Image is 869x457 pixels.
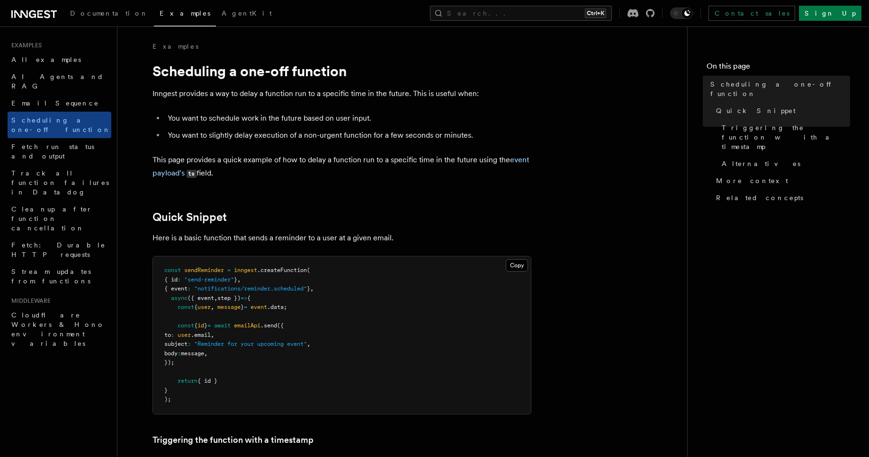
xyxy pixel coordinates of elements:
[11,143,94,160] span: Fetch run status and output
[11,56,81,63] span: All examples
[8,51,111,68] a: All examples
[217,304,241,310] span: message
[204,350,207,357] span: ,
[184,267,224,273] span: sendReminder
[11,73,104,90] span: AI Agents and RAG
[722,123,850,151] span: Triggering the function with a timestamp
[204,322,207,329] span: }
[184,276,234,283] span: "send-reminder"
[164,396,171,403] span: );
[160,9,210,17] span: Examples
[152,231,531,245] p: Here is a basic function that sends a reminder to a user at a given email.
[277,322,284,329] span: ({
[234,276,237,283] span: }
[707,76,850,102] a: Scheduling a one-off function
[164,350,178,357] span: body
[11,268,91,285] span: Stream updates from functions
[234,267,257,273] span: inngest
[214,322,231,329] span: await
[708,6,795,21] a: Contact sales
[214,295,217,301] span: ,
[8,297,51,305] span: Middleware
[164,285,188,292] span: { event
[187,170,197,178] code: ts
[178,276,181,283] span: :
[8,42,42,49] span: Examples
[430,6,612,21] button: Search...Ctrl+K
[722,159,800,168] span: Alternatives
[194,285,307,292] span: "notifications/reminder.scheduled"
[716,176,788,185] span: More context
[207,322,211,329] span: =
[247,295,251,301] span: {
[152,211,227,224] a: Quick Snippet
[710,79,850,98] span: Scheduling a one-off function
[164,332,171,338] span: to
[188,341,191,347] span: :
[11,311,105,347] span: Cloudflare Workers & Hono environment variables
[8,95,111,112] a: Email Sequence
[191,332,211,338] span: .email
[716,193,803,202] span: Related concepts
[152,62,531,79] h1: Scheduling a one-off function
[8,307,111,352] a: Cloudflare Workers & Hono environment variables
[165,129,531,142] li: You want to slightly delay execution of a non-urgent function for a few seconds or minutes.
[171,332,174,338] span: :
[211,304,214,310] span: ,
[712,102,850,119] a: Quick Snippet
[241,304,244,310] span: }
[70,9,148,17] span: Documentation
[244,304,247,310] span: =
[11,99,99,107] span: Email Sequence
[164,276,178,283] span: { id
[197,322,204,329] span: id
[181,350,204,357] span: message
[307,285,310,292] span: }
[11,169,109,196] span: Track all function failures in Datadog
[188,295,214,301] span: ({ event
[257,267,307,273] span: .createFunction
[707,61,850,76] h4: On this page
[716,106,796,115] span: Quick Snippet
[260,322,277,329] span: .send
[585,9,606,18] kbd: Ctrl+K
[307,267,310,273] span: (
[712,172,850,189] a: More context
[171,295,188,301] span: async
[178,350,181,357] span: :
[216,3,278,26] a: AgentKit
[237,276,241,283] span: ,
[712,189,850,206] a: Related concepts
[217,295,241,301] span: step })
[152,153,531,180] p: This page provides a quick example of how to delay a function run to a specific time in the futur...
[227,267,231,273] span: =
[164,267,181,273] span: const
[64,3,154,26] a: Documentation
[11,205,92,232] span: Cleanup after function cancellation
[164,341,188,347] span: subject
[8,138,111,165] a: Fetch run status and output
[506,259,528,272] button: Copy
[241,295,247,301] span: =>
[310,285,314,292] span: ,
[152,433,314,447] a: Triggering the function with a timestamp
[152,42,198,51] a: Examples
[194,341,307,347] span: "Reminder for your upcoming event"
[267,304,287,310] span: .data;
[197,378,217,384] span: { id }
[178,322,194,329] span: const
[164,359,174,366] span: });
[8,165,111,201] a: Track all function failures in Datadog
[8,263,111,290] a: Stream updates from functions
[8,68,111,95] a: AI Agents and RAG
[718,119,850,155] a: Triggering the function with a timestamp
[234,322,260,329] span: emailApi
[11,116,111,133] span: Scheduling a one-off function
[251,304,267,310] span: event
[194,304,197,310] span: {
[307,341,310,347] span: ,
[8,201,111,237] a: Cleanup after function cancellation
[152,87,531,100] p: Inngest provides a way to delay a function run to a specific time in the future. This is useful w...
[670,8,693,19] button: Toggle dark mode
[211,332,214,338] span: ,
